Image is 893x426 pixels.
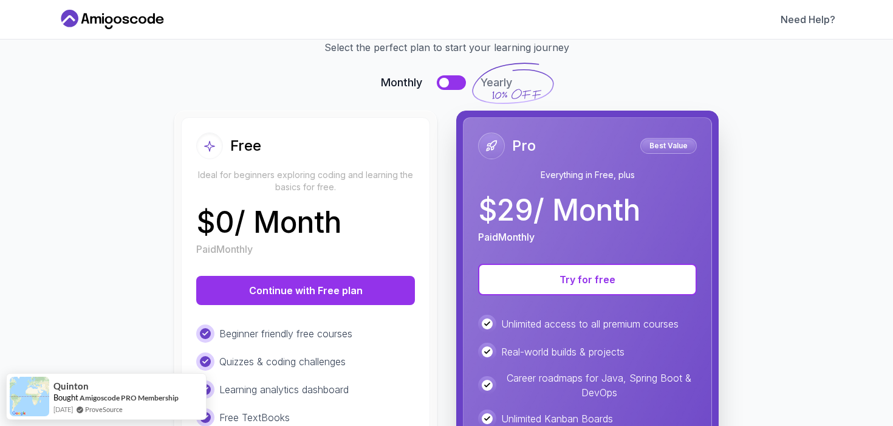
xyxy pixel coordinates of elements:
[642,140,695,152] p: Best Value
[478,169,697,181] p: Everything in Free, plus
[10,377,49,416] img: provesource social proof notification image
[512,136,536,156] h2: Pro
[501,317,679,331] p: Unlimited access to all premium courses
[85,404,123,414] a: ProveSource
[478,230,535,244] p: Paid Monthly
[196,208,341,237] p: $ 0 / Month
[781,12,835,27] a: Need Help?
[381,74,422,91] span: Monthly
[53,404,73,414] span: [DATE]
[219,354,346,369] p: Quizzes & coding challenges
[53,381,89,391] span: Quinton
[219,382,349,397] p: Learning analytics dashboard
[53,393,78,402] span: Bought
[501,371,697,400] p: Career roadmaps for Java, Spring Boot & DevOps
[196,276,415,305] button: Continue with Free plan
[501,345,624,359] p: Real-world builds & projects
[219,410,290,425] p: Free TextBooks
[230,136,261,156] h2: Free
[219,326,352,341] p: Beginner friendly free courses
[501,411,613,426] p: Unlimited Kanban Boards
[478,264,697,295] button: Try for free
[72,40,821,55] p: Select the perfect plan to start your learning journey
[196,242,253,256] p: Paid Monthly
[80,393,179,403] a: Amigoscode PRO Membership
[196,169,415,193] p: Ideal for beginners exploring coding and learning the basics for free.
[478,196,640,225] p: $ 29 / Month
